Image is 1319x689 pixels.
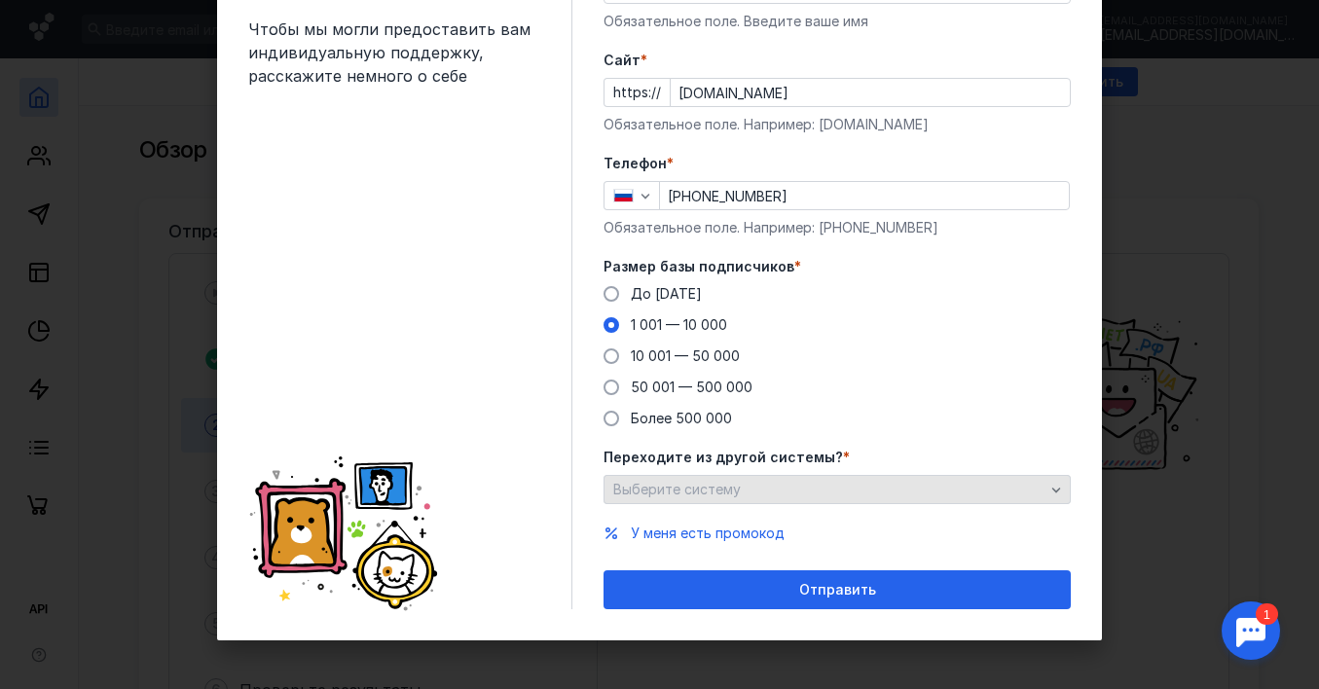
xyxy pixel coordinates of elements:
span: Отправить [799,582,876,598]
span: Чтобы мы могли предоставить вам индивидуальную поддержку, расскажите немного о себе [248,18,540,88]
span: До [DATE] [631,285,702,302]
button: Отправить [604,570,1071,609]
div: 1 [44,12,66,33]
span: Размер базы подписчиков [604,257,794,276]
span: 10 001 — 50 000 [631,347,740,364]
div: Обязательное поле. Например: [DOMAIN_NAME] [604,115,1071,134]
button: Выберите систему [604,475,1071,504]
span: Более 500 000 [631,410,732,426]
span: У меня есть промокод [631,525,785,541]
span: Cайт [604,51,641,70]
span: 1 001 — 10 000 [631,316,727,333]
span: 50 001 — 500 000 [631,379,752,395]
span: Переходите из другой системы? [604,448,843,467]
div: Обязательное поле. Например: [PHONE_NUMBER] [604,218,1071,237]
span: Выберите систему [613,481,741,497]
div: Обязательное поле. Введите ваше имя [604,12,1071,31]
button: У меня есть промокод [631,524,785,543]
span: Телефон [604,154,667,173]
